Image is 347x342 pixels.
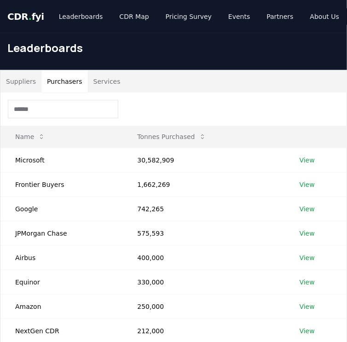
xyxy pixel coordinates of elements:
[0,245,122,270] td: Airbus
[300,253,315,262] a: View
[260,8,301,25] a: Partners
[122,172,284,197] td: 1,662,269
[122,270,284,294] td: 330,000
[0,70,41,93] button: Suppliers
[122,221,284,245] td: 575,593
[300,180,315,189] a: View
[300,204,315,214] a: View
[130,128,213,146] button: Tonnes Purchased
[0,197,122,221] td: Google
[221,8,257,25] a: Events
[303,8,347,25] a: About Us
[300,229,315,238] a: View
[7,11,44,22] span: CDR fyi
[0,294,122,319] td: Amazon
[300,278,315,287] a: View
[29,11,32,22] span: .
[158,8,219,25] a: Pricing Survey
[300,302,315,311] a: View
[122,245,284,270] td: 400,000
[0,270,122,294] td: Equinor
[0,221,122,245] td: JPMorgan Chase
[7,10,44,23] a: CDR.fyi
[41,70,88,93] button: Purchasers
[88,70,126,93] button: Services
[300,326,315,336] a: View
[7,41,340,55] h1: Leaderboards
[122,294,284,319] td: 250,000
[122,148,284,172] td: 30,582,909
[0,148,122,172] td: Microsoft
[300,156,315,165] a: View
[0,172,122,197] td: Frontier Buyers
[112,8,156,25] a: CDR Map
[8,128,52,146] button: Name
[122,197,284,221] td: 742,265
[52,8,110,25] a: Leaderboards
